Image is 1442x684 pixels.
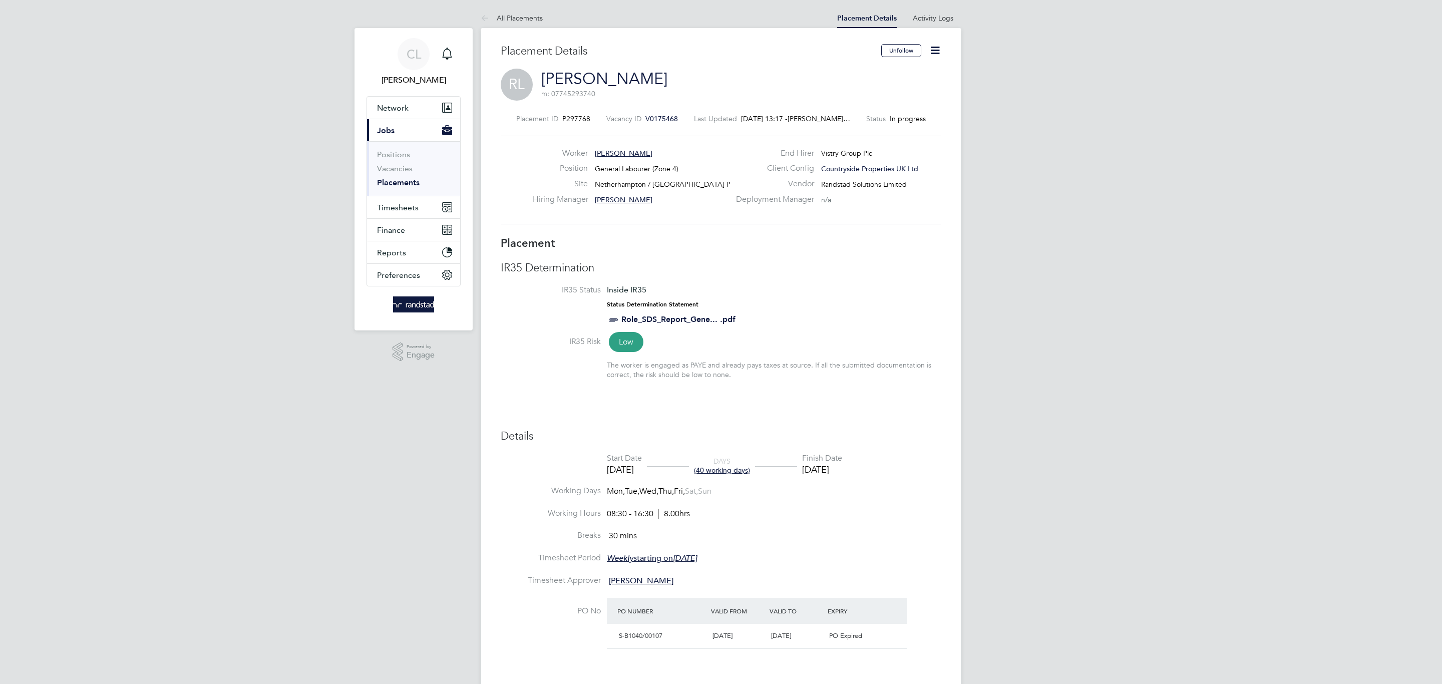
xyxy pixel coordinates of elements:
button: Reports [367,241,460,263]
span: Randstad Solutions Limited [821,180,907,189]
span: Charlotte Lockeridge [367,74,461,86]
span: Engage [407,351,435,360]
label: Position [533,163,588,174]
a: Powered byEngage [393,343,435,362]
span: Mon, [607,486,625,496]
button: Network [367,97,460,119]
label: Hiring Manager [533,194,588,205]
div: Finish Date [802,453,842,464]
span: Powered by [407,343,435,351]
label: Last Updated [694,114,737,123]
span: [DATE] [712,631,733,640]
a: CL[PERSON_NAME] [367,38,461,86]
label: End Hirer [730,148,814,159]
span: Sun [698,486,711,496]
span: Netherhampton / [GEOGRAPHIC_DATA] P1 [595,180,735,189]
span: n/a [821,195,831,204]
label: Working Days [501,486,601,496]
span: [PERSON_NAME]… [788,114,850,123]
span: Tue, [625,486,639,496]
div: Start Date [607,453,642,464]
b: Placement [501,236,555,250]
span: PO Expired [829,631,862,640]
h3: IR35 Determination [501,261,941,275]
label: Status [866,114,886,123]
div: Expiry [825,602,884,620]
div: DAYS [689,457,755,475]
span: RL [501,69,533,101]
label: Vacancy ID [606,114,641,123]
label: Site [533,179,588,189]
div: PO Number [615,602,708,620]
span: Sat, [685,486,698,496]
nav: Main navigation [354,28,473,330]
button: Unfollow [881,44,921,57]
span: Thu, [658,486,674,496]
span: Fri, [674,486,685,496]
button: Preferences [367,264,460,286]
span: Wed, [639,486,658,496]
label: Placement ID [516,114,558,123]
a: Activity Logs [913,14,953,23]
a: Positions [377,150,410,159]
span: Preferences [377,270,420,280]
button: Jobs [367,119,460,141]
span: Countryside Properties UK Ltd [821,164,918,173]
div: [DATE] [607,464,642,475]
span: 30 mins [609,531,637,541]
a: [PERSON_NAME] [541,69,667,89]
label: Client Config [730,163,814,174]
h3: Placement Details [501,44,874,59]
span: V0175468 [645,114,678,123]
div: 08:30 - 16:30 [607,509,690,519]
span: 8.00hrs [658,509,690,519]
span: m: 07745293740 [541,89,595,98]
span: [PERSON_NAME] [609,576,673,586]
span: S-B1040/00107 [619,631,662,640]
label: PO No [501,606,601,616]
label: Deployment Manager [730,194,814,205]
a: Placements [377,178,420,187]
span: [DATE] 13:17 - [741,114,788,123]
span: [PERSON_NAME] [595,195,652,204]
div: Valid From [708,602,767,620]
label: Vendor [730,179,814,189]
span: Inside IR35 [607,285,646,294]
button: Timesheets [367,196,460,218]
button: Finance [367,219,460,241]
em: [DATE] [673,553,697,563]
span: Vistry Group Plc [821,149,872,158]
div: Valid To [767,602,826,620]
span: Timesheets [377,203,419,212]
a: Placement Details [837,14,897,23]
span: Reports [377,248,406,257]
span: Jobs [377,126,395,135]
strong: Status Determination Statement [607,301,698,308]
a: Go to home page [367,296,461,312]
div: The worker is engaged as PAYE and already pays taxes at source. If all the submitted documentatio... [607,361,941,379]
label: Timesheet Period [501,553,601,563]
span: Network [377,103,409,113]
label: Worker [533,148,588,159]
span: In progress [890,114,926,123]
label: Timesheet Approver [501,575,601,586]
label: IR35 Status [501,285,601,295]
span: General Labourer (Zone 4) [595,164,678,173]
span: Finance [377,225,405,235]
span: [DATE] [771,631,791,640]
span: [PERSON_NAME] [595,149,652,158]
img: randstad-logo-retina.png [393,296,435,312]
span: (40 working days) [694,466,750,475]
span: Low [609,332,643,352]
a: Vacancies [377,164,413,173]
span: P297768 [562,114,590,123]
a: Role_SDS_Report_Gene... .pdf [621,314,736,324]
label: Breaks [501,530,601,541]
span: starting on [607,553,697,563]
span: CL [407,48,421,61]
label: Working Hours [501,508,601,519]
div: Jobs [367,141,460,196]
a: All Placements [481,14,543,23]
em: Weekly [607,553,633,563]
h3: Details [501,429,941,444]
